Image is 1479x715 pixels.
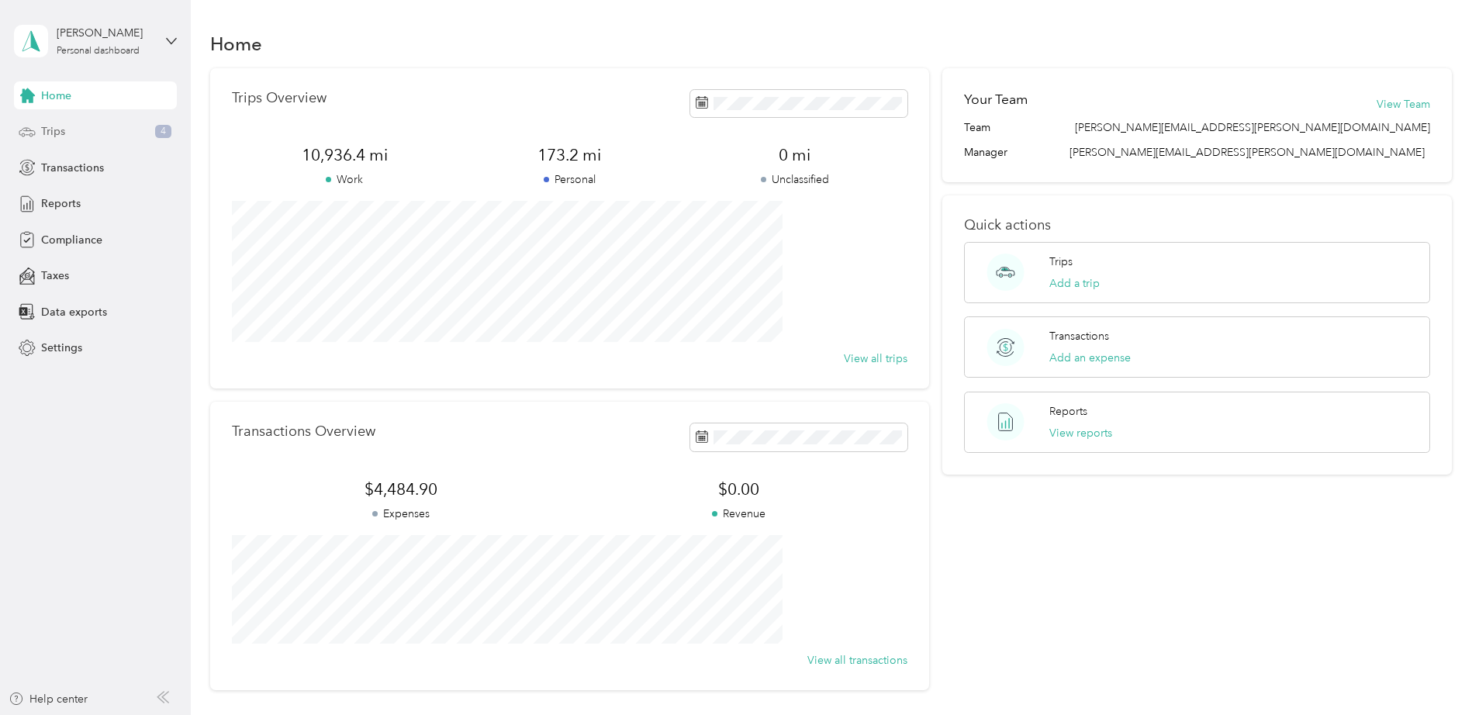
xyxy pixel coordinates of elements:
button: View reports [1049,425,1112,441]
button: Help center [9,691,88,707]
span: Transactions [41,160,104,176]
p: Expenses [232,506,569,522]
p: Trips [1049,254,1073,270]
button: View Team [1377,96,1430,112]
button: Add a trip [1049,275,1100,292]
p: Transactions [1049,328,1109,344]
p: Personal [457,171,682,188]
p: Work [232,171,457,188]
span: $4,484.90 [232,478,569,500]
p: Reports [1049,403,1087,420]
iframe: Everlance-gr Chat Button Frame [1392,628,1479,715]
span: [PERSON_NAME][EMAIL_ADDRESS][PERSON_NAME][DOMAIN_NAME] [1075,119,1430,136]
p: Quick actions [964,217,1430,233]
span: Settings [41,340,82,356]
p: Revenue [569,506,907,522]
button: View all transactions [807,652,907,668]
span: 173.2 mi [457,144,682,166]
span: $0.00 [569,478,907,500]
button: Add an expense [1049,350,1131,366]
h1: Home [210,36,262,52]
h2: Your Team [964,90,1028,109]
span: Data exports [41,304,107,320]
span: Team [964,119,990,136]
p: Unclassified [682,171,907,188]
div: [PERSON_NAME] [57,25,154,41]
span: Taxes [41,268,69,284]
span: Manager [964,144,1007,161]
span: Trips [41,123,65,140]
button: View all trips [844,351,907,367]
span: Home [41,88,71,104]
p: Transactions Overview [232,423,375,440]
span: Compliance [41,232,102,248]
span: 10,936.4 mi [232,144,457,166]
span: 0 mi [682,144,907,166]
div: Personal dashboard [57,47,140,56]
span: [PERSON_NAME][EMAIL_ADDRESS][PERSON_NAME][DOMAIN_NAME] [1070,146,1425,159]
p: Trips Overview [232,90,327,106]
span: Reports [41,195,81,212]
span: 4 [155,125,171,139]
